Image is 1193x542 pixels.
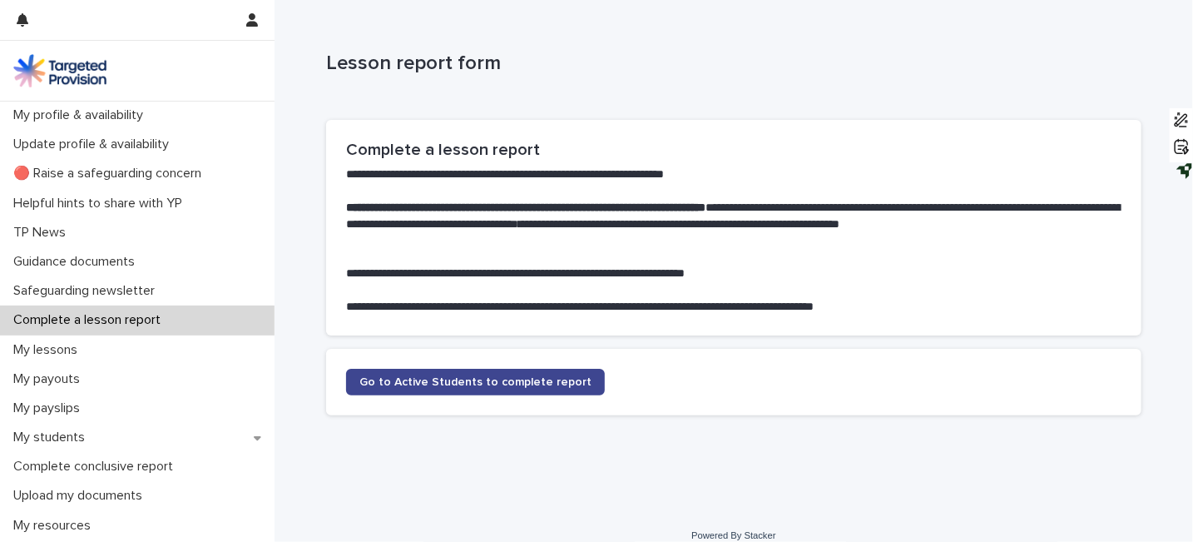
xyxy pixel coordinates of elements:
p: Guidance documents [7,254,148,270]
p: My students [7,430,98,445]
p: 🔴 Raise a safeguarding concern [7,166,215,181]
p: TP News [7,225,79,241]
p: Update profile & availability [7,137,182,152]
p: My payslips [7,400,93,416]
h2: Complete a lesson report [346,140,1121,160]
span: Go to Active Students to complete report [359,376,592,388]
p: My payouts [7,371,93,387]
p: Safeguarding newsletter [7,283,168,299]
a: Go to Active Students to complete report [346,369,605,395]
p: Helpful hints to share with YP [7,196,196,211]
p: My lessons [7,342,91,358]
a: Powered By Stacker [691,530,775,540]
p: Complete a lesson report [7,312,174,328]
p: Complete conclusive report [7,459,186,475]
img: M5nRWzHhSzIhMunXDL62 [13,54,106,87]
p: My resources [7,518,104,534]
p: Lesson report form [326,52,1135,76]
p: Upload my documents [7,488,156,504]
p: My profile & availability [7,107,156,123]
